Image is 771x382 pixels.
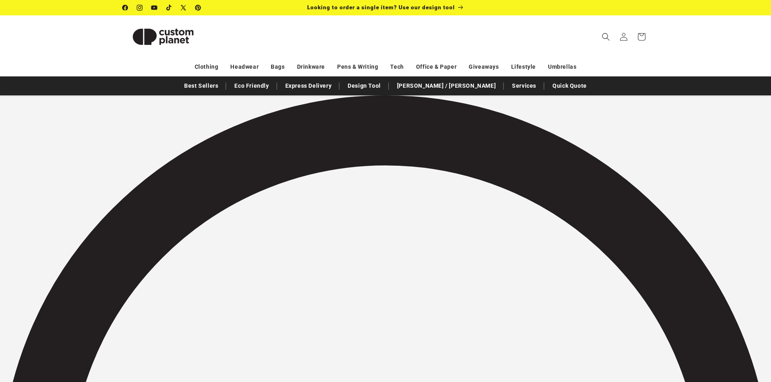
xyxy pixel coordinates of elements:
a: Services [508,79,540,93]
a: Drinkware [297,60,325,74]
a: Umbrellas [548,60,576,74]
a: [PERSON_NAME] / [PERSON_NAME] [393,79,500,93]
a: Quick Quote [548,79,591,93]
a: Tech [390,60,404,74]
a: Office & Paper [416,60,457,74]
a: Best Sellers [180,79,222,93]
a: Bags [271,60,285,74]
a: Giveaways [469,60,499,74]
a: Custom Planet [119,15,206,58]
a: Eco Friendly [230,79,273,93]
a: Express Delivery [281,79,336,93]
img: Custom Planet [123,19,204,55]
a: Headwear [230,60,259,74]
summary: Search [597,28,615,46]
a: Design Tool [344,79,385,93]
span: Looking to order a single item? Use our design tool [307,4,455,11]
a: Lifestyle [511,60,536,74]
a: Pens & Writing [337,60,378,74]
a: Clothing [195,60,219,74]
